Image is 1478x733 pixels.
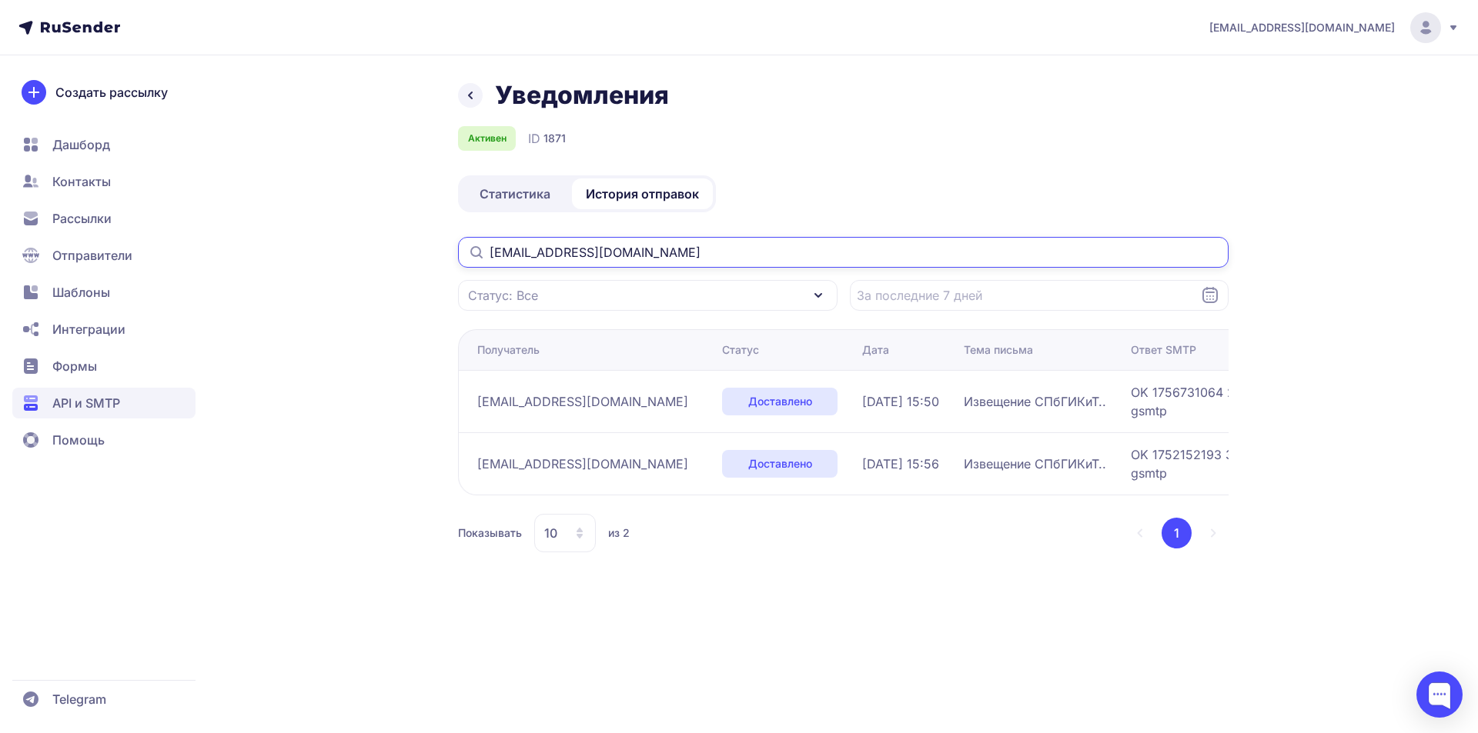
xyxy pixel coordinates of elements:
span: Рассылки [52,209,112,228]
span: Контакты [52,172,111,191]
span: Показывать [458,525,522,541]
span: [EMAIL_ADDRESS][DOMAIN_NAME] [477,455,688,473]
span: [DATE] 15:50 [862,392,939,411]
span: [DATE] 15:56 [862,455,939,473]
div: Дата [862,342,889,358]
a: Статистика [461,178,569,209]
span: Статистика [480,185,550,203]
h1: Уведомления [495,80,669,111]
span: Telegram [52,690,106,708]
span: Извещение СПбГИКиТ.. [964,392,1106,411]
span: Статус: Все [468,286,538,305]
span: Создать рассылку [55,83,168,102]
div: Тема письма [964,342,1033,358]
div: ID [528,129,566,148]
span: Формы [52,357,97,375]
span: Извещение СПбГИКиТ.. [964,455,1106,473]
span: [EMAIL_ADDRESS][DOMAIN_NAME] [477,392,688,411]
span: История отправок [586,185,699,203]
div: Статус [722,342,759,358]
span: Активен [468,132,507,145]
span: Дашборд [52,135,110,154]
span: из 2 [608,525,630,541]
div: Ответ SMTP [1131,342,1196,358]
input: Datepicker input [850,280,1229,311]
span: Помощь [52,431,105,449]
button: 1 [1162,518,1192,548]
span: Отправители [52,246,132,265]
span: [EMAIL_ADDRESS][DOMAIN_NAME] [1209,20,1395,35]
span: 1871 [543,131,566,146]
span: Доставлено [748,394,812,409]
span: Шаблоны [52,283,110,302]
span: Интеграции [52,320,125,338]
div: Получатель [477,342,540,358]
a: Telegram [12,684,196,715]
span: Доставлено [748,456,812,471]
span: 10 [544,524,557,542]
a: История отправок [572,178,713,209]
input: Поиск [458,237,1229,268]
span: API и SMTP [52,394,120,412]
